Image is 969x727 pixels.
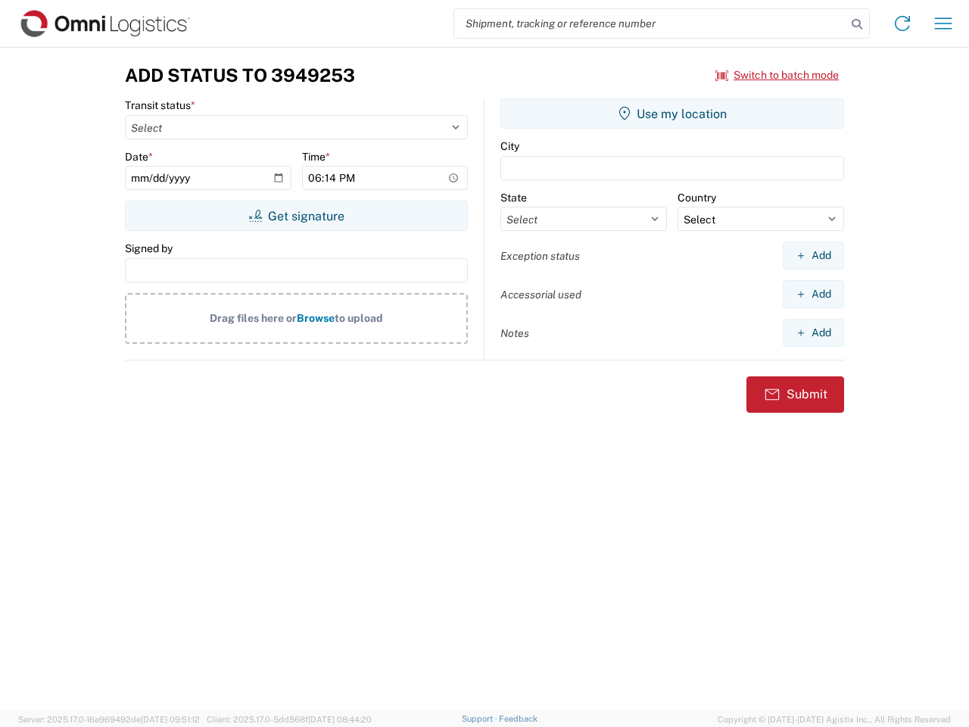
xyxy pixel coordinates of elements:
[500,98,844,129] button: Use my location
[210,312,297,324] span: Drag files here or
[678,191,716,204] label: Country
[500,139,519,153] label: City
[125,150,153,164] label: Date
[500,288,581,301] label: Accessorial used
[125,242,173,255] label: Signed by
[125,64,355,86] h3: Add Status to 3949253
[302,150,330,164] label: Time
[500,326,529,340] label: Notes
[783,280,844,308] button: Add
[308,715,372,724] span: [DATE] 08:44:20
[718,713,951,726] span: Copyright © [DATE]-[DATE] Agistix Inc., All Rights Reserved
[499,714,537,723] a: Feedback
[715,63,839,88] button: Switch to batch mode
[18,715,200,724] span: Server: 2025.17.0-16a969492de
[207,715,372,724] span: Client: 2025.17.0-5dd568f
[746,376,844,413] button: Submit
[783,319,844,347] button: Add
[500,249,580,263] label: Exception status
[462,714,500,723] a: Support
[500,191,527,204] label: State
[783,242,844,270] button: Add
[141,715,200,724] span: [DATE] 09:51:12
[125,201,468,231] button: Get signature
[297,312,335,324] span: Browse
[454,9,846,38] input: Shipment, tracking or reference number
[335,312,383,324] span: to upload
[125,98,195,112] label: Transit status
